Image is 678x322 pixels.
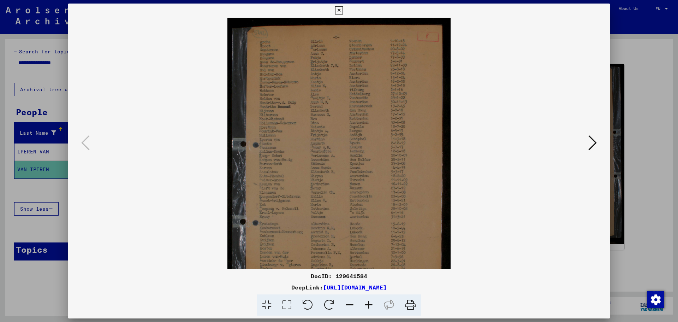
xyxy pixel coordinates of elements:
div: DocID: 129641584 [68,272,610,280]
img: Change consent [647,291,664,308]
div: DeepLink: [68,283,610,292]
div: Change consent [647,291,664,308]
a: [URL][DOMAIN_NAME] [323,284,387,291]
